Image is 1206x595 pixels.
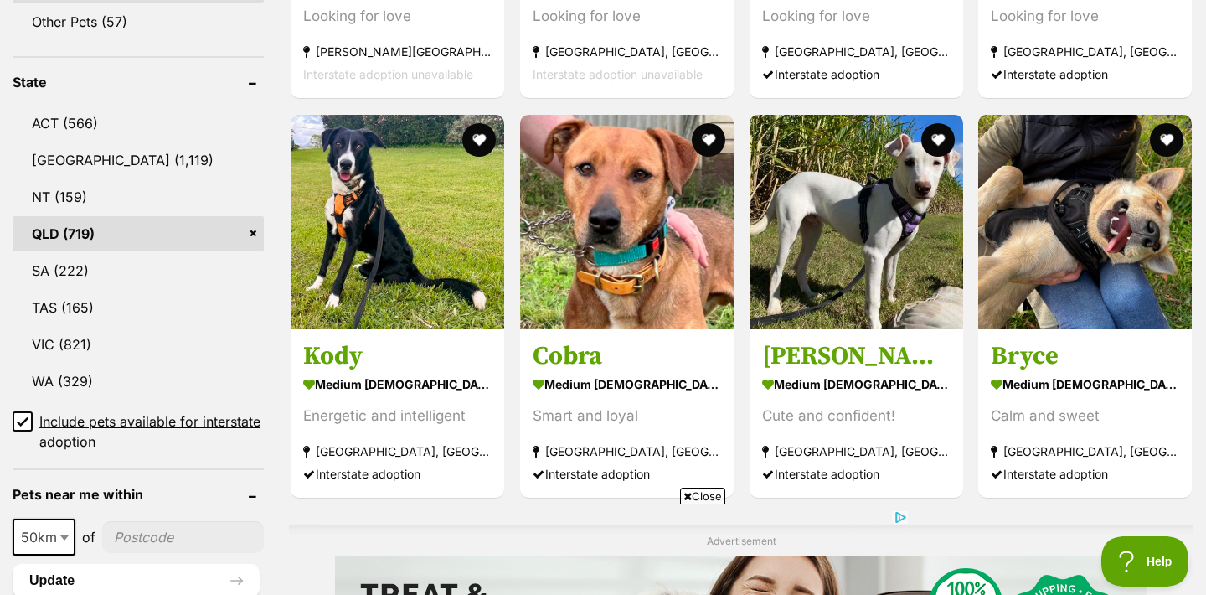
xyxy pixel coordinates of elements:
header: State [13,75,264,90]
span: 50km [14,525,74,549]
button: favourite [692,123,725,157]
img: Kody - Border Collie Dog [291,115,504,329]
h3: Cobra [533,340,721,372]
iframe: Help Scout Beacon - Open [1101,536,1189,587]
strong: [PERSON_NAME][GEOGRAPHIC_DATA], [GEOGRAPHIC_DATA] [303,41,492,64]
strong: medium [DEMOGRAPHIC_DATA] Dog [762,372,951,396]
div: Interstate adoption [762,463,951,485]
button: favourite [1150,123,1183,157]
a: VIC (821) [13,327,264,362]
span: of [82,527,95,547]
a: Cobra medium [DEMOGRAPHIC_DATA] Dog Smart and loyal [GEOGRAPHIC_DATA], [GEOGRAPHIC_DATA] Intersta... [520,328,734,498]
strong: medium [DEMOGRAPHIC_DATA] Dog [991,372,1179,396]
span: Include pets available for interstate adoption [39,411,264,452]
a: ACT (566) [13,106,264,141]
strong: medium [DEMOGRAPHIC_DATA] Dog [533,372,721,396]
div: Energetic and intelligent [303,405,492,427]
div: Interstate adoption [533,463,721,485]
div: Looking for love [303,6,492,28]
strong: [GEOGRAPHIC_DATA], [GEOGRAPHIC_DATA] [533,440,721,463]
strong: [GEOGRAPHIC_DATA], [GEOGRAPHIC_DATA] [762,41,951,64]
span: Interstate adoption unavailable [303,68,473,82]
img: Cobra - Smithfield Cattle Dog [520,115,734,329]
a: SA (222) [13,253,264,288]
img: Luke - Australian Kelpie Dog [750,115,963,329]
strong: [GEOGRAPHIC_DATA], [GEOGRAPHIC_DATA] [303,440,492,463]
div: Looking for love [533,6,721,28]
strong: medium [DEMOGRAPHIC_DATA] Dog [303,372,492,396]
div: Smart and loyal [533,405,721,427]
h3: Kody [303,340,492,372]
button: favourite [920,123,954,157]
strong: [GEOGRAPHIC_DATA], [GEOGRAPHIC_DATA] [762,440,951,463]
strong: [GEOGRAPHIC_DATA], [GEOGRAPHIC_DATA] [991,440,1179,463]
a: NT (159) [13,179,264,215]
h3: [PERSON_NAME] [762,340,951,372]
div: Interstate adoption [303,463,492,485]
a: Include pets available for interstate adoption [13,411,264,452]
span: 50km [13,519,75,556]
div: Looking for love [991,6,1179,28]
iframe: Advertisement [298,511,908,587]
a: Bryce medium [DEMOGRAPHIC_DATA] Dog Calm and sweet [GEOGRAPHIC_DATA], [GEOGRAPHIC_DATA] Interstat... [978,328,1192,498]
img: Bryce - Cattle Dog [978,115,1192,329]
a: QLD (719) [13,216,264,251]
div: Interstate adoption [991,64,1179,86]
span: Interstate adoption unavailable [533,68,703,82]
a: Other Pets (57) [13,4,264,39]
a: [PERSON_NAME] medium [DEMOGRAPHIC_DATA] Dog Cute and confident! [GEOGRAPHIC_DATA], [GEOGRAPHIC_DA... [750,328,963,498]
h3: Bryce [991,340,1179,372]
a: TAS (165) [13,290,264,325]
header: Pets near me within [13,487,264,502]
div: Looking for love [762,6,951,28]
div: Calm and sweet [991,405,1179,427]
input: postcode [102,521,264,553]
a: [GEOGRAPHIC_DATA] (1,119) [13,142,264,178]
div: Cute and confident! [762,405,951,427]
a: WA (329) [13,364,264,399]
span: Close [680,488,725,504]
strong: [GEOGRAPHIC_DATA], [GEOGRAPHIC_DATA] [991,41,1179,64]
div: Interstate adoption [991,463,1179,485]
a: Kody medium [DEMOGRAPHIC_DATA] Dog Energetic and intelligent [GEOGRAPHIC_DATA], [GEOGRAPHIC_DATA]... [291,328,504,498]
button: favourite [462,123,496,157]
div: Interstate adoption [762,64,951,86]
strong: [GEOGRAPHIC_DATA], [GEOGRAPHIC_DATA] [533,41,721,64]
